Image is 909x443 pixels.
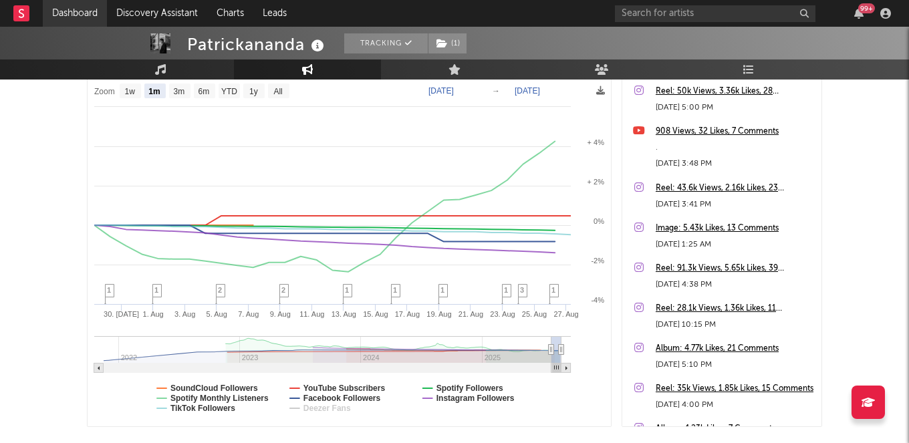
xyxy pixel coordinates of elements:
[143,310,164,318] text: 1. Aug
[656,84,815,100] a: Reel: 50k Views, 3.36k Likes, 28 Comments
[436,394,515,403] text: Instagram Followers
[588,138,605,146] text: + 4%
[656,220,815,237] a: Image: 5.43k Likes, 13 Comments
[207,310,227,318] text: 5. Aug
[148,87,160,96] text: 1m
[591,257,604,265] text: -2%
[345,286,349,294] span: 1
[588,178,605,186] text: + 2%
[591,296,604,304] text: -4%
[303,384,386,393] text: YouTube Subscribers
[170,384,258,393] text: SoundCloud Followers
[553,310,578,318] text: 27. Aug
[656,180,815,196] a: Reel: 43.6k Views, 2.16k Likes, 23 Comments
[594,217,604,225] text: 0%
[344,33,428,53] button: Tracking
[363,310,388,318] text: 15. Aug
[440,286,444,294] span: 1
[238,310,259,318] text: 7. Aug
[107,286,111,294] span: 1
[492,86,500,96] text: →
[174,87,185,96] text: 3m
[395,310,420,318] text: 17. Aug
[522,310,547,318] text: 25. Aug
[428,33,467,53] span: ( 1 )
[170,404,235,413] text: TikTok Followers
[428,86,454,96] text: [DATE]
[281,286,285,294] span: 2
[218,286,222,294] span: 2
[303,394,381,403] text: Facebook Followers
[303,404,351,413] text: Deezer Fans
[854,8,864,19] button: 99+
[656,156,815,172] div: [DATE] 3:48 PM
[426,310,451,318] text: 19. Aug
[656,397,815,413] div: [DATE] 4:00 PM
[187,33,328,55] div: Patrickananda
[656,100,815,116] div: [DATE] 5:00 PM
[273,87,282,96] text: All
[221,87,237,96] text: YTD
[490,310,515,318] text: 23. Aug
[504,286,508,294] span: 1
[249,87,258,96] text: 1y
[656,421,815,437] a: Album: 4.23k Likes, 7 Comments
[174,310,195,318] text: 3. Aug
[125,87,136,96] text: 1w
[270,310,291,318] text: 9. Aug
[515,86,540,96] text: [DATE]
[656,301,815,317] a: Reel: 28.1k Views, 1.36k Likes, 11 Comments
[299,310,324,318] text: 11. Aug
[332,310,356,318] text: 13. Aug
[94,87,115,96] text: Zoom
[170,394,269,403] text: Spotify Monthly Listeners
[656,237,815,253] div: [DATE] 1:25 AM
[436,384,503,393] text: Spotify Followers
[656,124,815,140] a: 908 Views, 32 Likes, 7 Comments
[104,310,139,318] text: 30. [DATE]
[520,286,524,294] span: 3
[459,310,483,318] text: 21. Aug
[656,341,815,357] a: Album: 4.77k Likes, 21 Comments
[615,5,815,22] input: Search for artists
[656,317,815,333] div: [DATE] 10:15 PM
[656,261,815,277] a: Reel: 91.3k Views, 5.65k Likes, 39 Comments
[154,286,158,294] span: 1
[428,33,467,53] button: (1)
[656,381,815,397] a: Reel: 35k Views, 1.85k Likes, 15 Comments
[393,286,397,294] span: 1
[656,140,815,156] div: .
[656,196,815,212] div: [DATE] 3:41 PM
[551,286,555,294] span: 1
[199,87,210,96] text: 6m
[656,357,815,373] div: [DATE] 5:10 PM
[656,277,815,293] div: [DATE] 4:38 PM
[858,3,875,13] div: 99 +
